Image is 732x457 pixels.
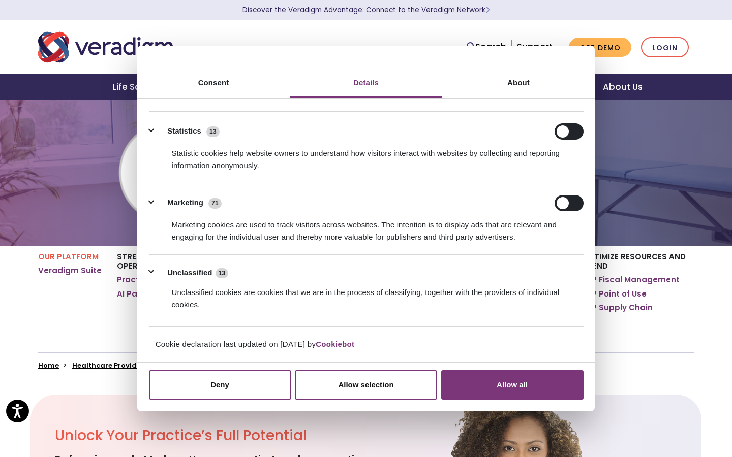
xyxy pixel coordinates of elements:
[537,384,720,445] iframe: Drift Chat Widget
[517,41,553,53] a: Support
[641,37,689,58] a: Login
[591,74,655,100] a: About Us
[295,370,437,400] button: Allow selection
[100,74,185,100] a: Life Sciences
[167,197,203,209] label: Marketing
[316,340,354,348] a: Cookiebot
[242,5,490,15] a: Discover the Veradigm Advantage: Connect to the Veradigm NetworkLearn More
[290,69,442,98] a: Details
[149,195,228,211] button: Marketing (71)
[441,370,584,400] button: Allow all
[583,289,647,299] a: ERP Point of Use
[149,279,584,311] div: Unclassified cookies are cookies that we are in the process of classifying, together with the pro...
[149,267,235,279] button: Unclassified (13)
[149,370,291,400] button: Deny
[485,5,490,15] span: Learn More
[569,38,631,57] a: Get Demo
[38,30,178,64] img: Veradigm logo
[442,69,595,98] a: About
[583,303,653,313] a: ERP Supply Chain
[149,140,584,172] div: Statistic cookies help website owners to understand how visitors interact with websites by collec...
[117,289,204,299] a: AI Patient Scheduling
[38,361,59,370] a: Home
[137,69,290,98] a: Consent
[583,275,680,285] a: ERP Fiscal Management
[55,427,422,444] h2: Unlock Your Practice’s Full Potential
[117,275,209,285] a: Practice Management
[38,266,102,276] a: Veradigm Suite
[149,211,584,243] div: Marketing cookies are used to track visitors across websites. The intention is to display ads tha...
[72,361,147,370] a: Healthcare Providers
[149,123,226,140] button: Statistics (13)
[140,338,592,359] div: Cookie declaration last updated on [DATE] by
[467,40,506,54] a: Search
[167,125,201,137] label: Statistics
